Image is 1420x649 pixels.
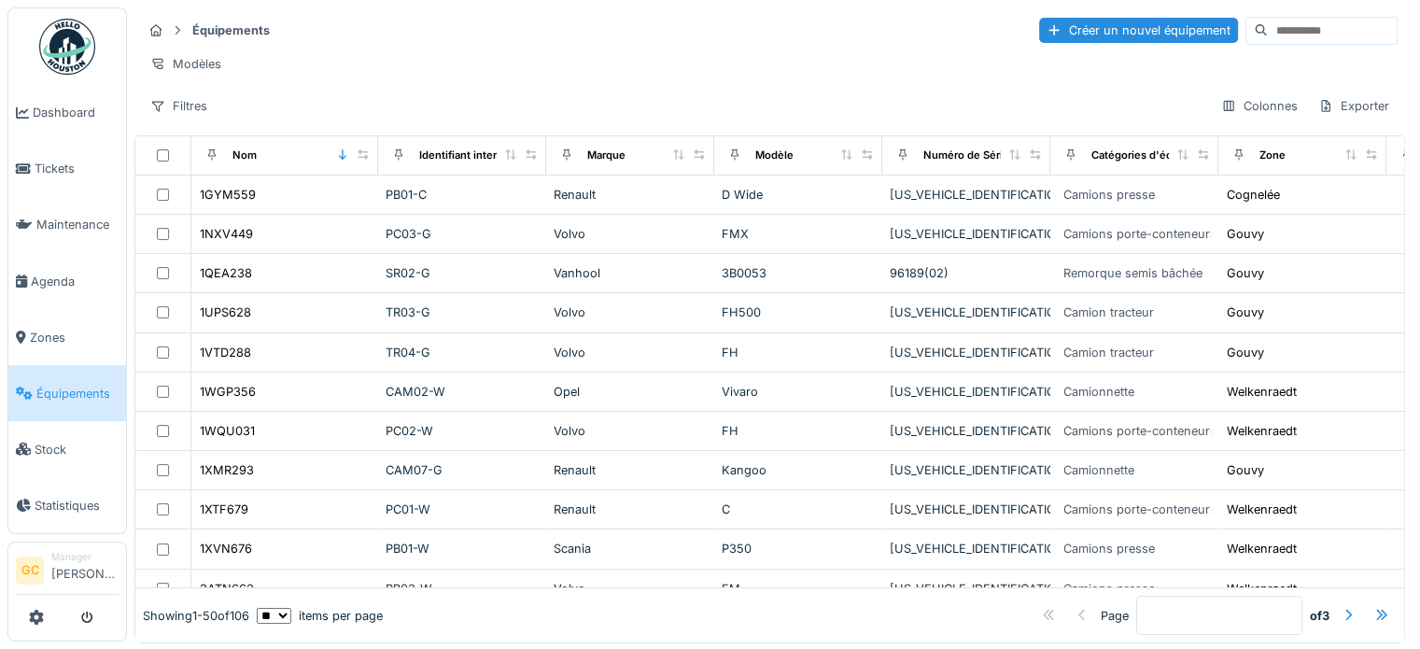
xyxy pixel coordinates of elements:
[554,303,707,321] div: Volvo
[755,148,794,163] div: Modèle
[722,344,875,361] div: FH
[1063,422,1216,440] div: Camions porte-conteneurs
[722,580,875,598] div: FM
[554,501,707,518] div: Renault
[554,422,707,440] div: Volvo
[1227,383,1297,401] div: Welkenraedt
[200,422,255,440] div: 1WQU031
[722,422,875,440] div: FH
[554,580,707,598] div: Volvo
[386,186,539,204] div: PB01-C
[890,540,1043,557] div: [US_VEHICLE_IDENTIFICATION_NUMBER]-01
[1213,92,1306,120] div: Colonnes
[16,550,119,595] a: GC Manager[PERSON_NAME]
[1063,303,1154,321] div: Camion tracteur
[554,264,707,282] div: Vanhool
[554,186,707,204] div: Renault
[30,329,119,346] span: Zones
[386,225,539,243] div: PC03-G
[722,225,875,243] div: FMX
[554,344,707,361] div: Volvo
[1227,461,1264,479] div: Gouvy
[200,186,256,204] div: 1GYM559
[200,501,248,518] div: 1XTF679
[200,461,254,479] div: 1XMR293
[1063,383,1134,401] div: Camionnette
[722,303,875,321] div: FH500
[200,264,252,282] div: 1QEA238
[890,383,1043,401] div: [US_VEHICLE_IDENTIFICATION_NUMBER]-01
[1310,92,1398,120] div: Exporter
[722,540,875,557] div: P350
[722,186,875,204] div: D Wide
[386,540,539,557] div: PB01-W
[1063,264,1202,282] div: Remorque semis bâchée
[1063,580,1155,598] div: Camions presse
[1227,501,1297,518] div: Welkenraedt
[923,148,1009,163] div: Numéro de Série
[1091,148,1221,163] div: Catégories d'équipement
[1227,580,1297,598] div: Welkenraedt
[554,540,707,557] div: Scania
[51,550,119,564] div: Manager
[554,383,707,401] div: Opel
[386,580,539,598] div: PB02-W
[8,141,126,197] a: Tickets
[1063,540,1155,557] div: Camions presse
[8,309,126,365] a: Zones
[1063,501,1216,518] div: Camions porte-conteneurs
[890,580,1043,598] div: [US_VEHICLE_IDENTIFICATION_NUMBER]-01
[1101,607,1129,625] div: Page
[386,461,539,479] div: CAM07-G
[386,383,539,401] div: CAM02-W
[8,85,126,141] a: Dashboard
[36,216,119,233] span: Maintenance
[890,344,1043,361] div: [US_VEHICLE_IDENTIFICATION_NUMBER]-01
[35,160,119,177] span: Tickets
[386,264,539,282] div: SR02-G
[1227,264,1264,282] div: Gouvy
[890,264,1043,282] div: 96189(02)
[200,303,251,321] div: 1UPS628
[419,148,510,163] div: Identifiant interne
[35,497,119,515] span: Statistiques
[722,264,875,282] div: 3B0053
[554,225,707,243] div: Volvo
[890,422,1043,440] div: [US_VEHICLE_IDENTIFICATION_NUMBER]-01
[386,344,539,361] div: TR04-G
[386,303,539,321] div: TR03-G
[386,501,539,518] div: PC01-W
[232,148,257,163] div: Nom
[1227,303,1264,321] div: Gouvy
[1227,422,1297,440] div: Welkenraedt
[200,383,256,401] div: 1WGP356
[1259,148,1286,163] div: Zone
[8,253,126,309] a: Agenda
[8,477,126,533] a: Statistiques
[200,580,254,598] div: 2ATN662
[890,186,1043,204] div: [US_VEHICLE_IDENTIFICATION_NUMBER]
[200,225,253,243] div: 1NXV449
[1063,344,1154,361] div: Camion tracteur
[142,50,230,78] div: Modèles
[554,461,707,479] div: Renault
[1227,225,1264,243] div: Gouvy
[8,421,126,477] a: Stock
[890,501,1043,518] div: [US_VEHICLE_IDENTIFICATION_NUMBER]-01
[1310,607,1329,625] strong: of 3
[1063,461,1134,479] div: Camionnette
[1227,540,1297,557] div: Welkenraedt
[890,461,1043,479] div: [US_VEHICLE_IDENTIFICATION_NUMBER]
[142,92,216,120] div: Filtres
[1039,18,1238,43] div: Créer un nouvel équipement
[722,383,875,401] div: Vivaro
[1227,186,1280,204] div: Cognelée
[16,557,44,585] li: GC
[1063,186,1155,204] div: Camions presse
[143,607,249,625] div: Showing 1 - 50 of 106
[33,104,119,121] span: Dashboard
[386,422,539,440] div: PC02-W
[1227,344,1264,361] div: Gouvy
[890,303,1043,321] div: [US_VEHICLE_IDENTIFICATION_NUMBER]-01
[39,19,95,75] img: Badge_color-CXgf-gQk.svg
